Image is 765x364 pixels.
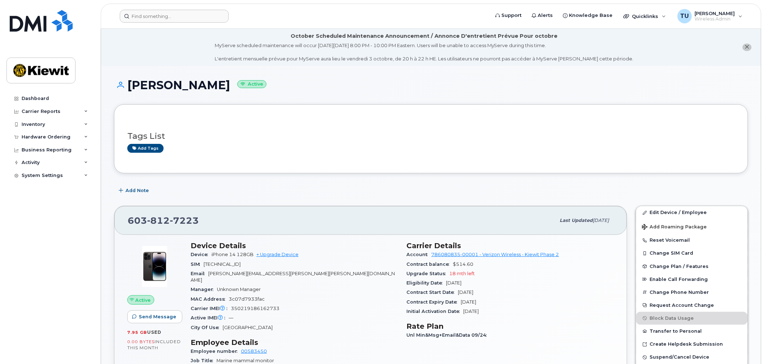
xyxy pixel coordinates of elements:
iframe: Messenger Launcher [734,333,760,359]
span: Send Message [139,313,176,320]
button: Suspend/Cancel Device [636,351,748,364]
span: Add Note [126,187,149,194]
span: Add Roaming Package [642,224,707,231]
a: Edit Device / Employee [636,206,748,219]
span: [DATE] [458,290,474,295]
button: Add Roaming Package [636,219,748,234]
span: 7223 [170,215,199,226]
span: Last updated [560,218,593,223]
span: Eligibility Date [407,280,446,286]
a: 00583450 [241,349,267,354]
span: 350219186162733 [231,306,279,311]
span: Marine mammal monitor [217,358,274,363]
button: Change Plan / Features [636,260,748,273]
a: Create Helpdesk Submission [636,338,748,351]
span: Carrier IMEI [191,306,231,311]
span: 18 mth left [450,271,475,276]
span: Unknown Manager [217,287,261,292]
h1: [PERSON_NAME] [114,79,748,91]
span: 603 [128,215,199,226]
span: Enable Call Forwarding [650,277,708,282]
span: Contract Start Date [407,290,458,295]
span: [PERSON_NAME][EMAIL_ADDRESS][PERSON_NAME][PERSON_NAME][DOMAIN_NAME] [191,271,395,283]
button: close notification [743,44,752,51]
a: + Upgrade Device [256,252,299,257]
span: Account [407,252,432,257]
h3: Carrier Details [407,241,614,250]
span: [DATE] [446,280,462,286]
button: Send Message [127,310,182,323]
span: [GEOGRAPHIC_DATA] [223,325,273,330]
button: Request Account Change [636,299,748,312]
span: Email [191,271,208,276]
span: Suspend/Cancel Device [650,355,710,360]
span: used [147,329,161,335]
span: — [229,315,233,320]
span: iPhone 14 128GB [211,252,254,257]
a: Add tags [127,144,164,153]
span: Contract Expiry Date [407,299,461,305]
span: City Of Use [191,325,223,330]
img: image20231002-3703462-njx0qo.jpeg [133,245,176,288]
span: Change Plan / Features [650,264,709,269]
span: [DATE] [593,218,609,223]
button: Reset Voicemail [636,234,748,247]
span: Active IMEI [191,315,229,320]
h3: Rate Plan [407,322,614,331]
span: Device [191,252,211,257]
span: $514.60 [453,261,474,267]
span: [DATE] [461,299,477,305]
small: Active [237,80,267,88]
span: Upgrade Status [407,271,450,276]
span: SIM [191,261,204,267]
button: Change SIM Card [636,247,748,260]
a: 786080835-00001 - Verizon Wireless - Kiewit Phase 2 [432,252,559,257]
button: Change Phone Number [636,286,748,299]
span: 0.00 Bytes [127,339,155,344]
span: Initial Activation Date [407,309,464,314]
span: 3c07d7933fac [229,296,265,302]
span: Employee number [191,349,241,354]
button: Transfer to Personal [636,325,748,338]
span: 7.95 GB [127,330,147,335]
button: Add Note [114,184,155,197]
span: [TECHNICAL_ID] [204,261,241,267]
span: MAC Address [191,296,229,302]
div: MyServe scheduled maintenance will occur [DATE][DATE] 8:00 PM - 10:00 PM Eastern. Users will be u... [215,42,634,62]
span: Active [136,297,151,304]
span: 812 [147,215,170,226]
span: Job Title [191,358,217,363]
span: Manager [191,287,217,292]
h3: Tags List [127,132,735,141]
h3: Employee Details [191,338,398,347]
span: [DATE] [464,309,479,314]
span: Contract balance [407,261,453,267]
div: October Scheduled Maintenance Announcement / Annonce D'entretient Prévue Pour octobre [291,32,558,40]
button: Block Data Usage [636,312,748,325]
h3: Device Details [191,241,398,250]
button: Enable Call Forwarding [636,273,748,286]
span: Unl Min&Msg+Email&Data 09/24 [407,332,491,338]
